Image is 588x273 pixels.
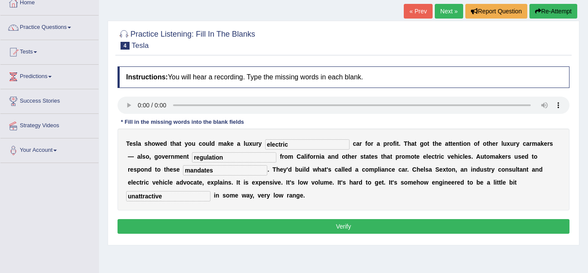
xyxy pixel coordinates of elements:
b: t [155,166,157,173]
b: f [308,153,310,160]
b: a [532,166,535,173]
b: o [486,153,490,160]
b: c [335,166,338,173]
b: e [371,153,374,160]
b: n [171,153,175,160]
b: t [450,140,452,147]
b: s [133,166,137,173]
b: r [128,166,130,173]
b: t [517,166,520,173]
b: e [423,153,427,160]
b: c [498,166,501,173]
b: t [446,166,448,173]
b: v [162,153,165,160]
b: t [164,166,166,173]
b: f [393,140,395,147]
b: i [306,153,308,160]
b: a [328,153,331,160]
b: n [505,166,509,173]
b: h [417,166,421,173]
b: f [365,140,368,147]
b: a [402,166,405,173]
b: l [136,140,138,147]
b: e [180,153,183,160]
a: « Prev [404,4,432,19]
b: m [532,140,537,147]
b: S [435,166,439,173]
b: r [495,140,498,147]
b: m [288,153,293,160]
b: a [429,166,432,173]
b: s [550,140,553,147]
b: m [174,153,179,160]
b: o [402,153,405,160]
a: Next » [435,4,463,19]
b: c [431,153,435,160]
b: s [173,166,176,173]
b: t [369,153,371,160]
b: r [505,153,508,160]
b: d [288,166,292,173]
b: u [514,153,518,160]
b: t [415,140,417,147]
b: o [158,153,162,160]
b: o [411,153,415,160]
b: h [159,179,163,186]
b: d [148,166,152,173]
b: f [477,140,480,147]
b: r [282,153,284,160]
b: k [541,140,544,147]
b: e [428,153,431,160]
b: c [388,166,392,173]
b: r [256,140,258,147]
b: e [492,140,496,147]
b: a [237,140,241,147]
b: a [520,166,523,173]
b: d [525,153,529,160]
b: m [369,166,374,173]
b: p [384,140,387,147]
b: e [451,153,454,160]
b: k [498,153,502,160]
b: o [463,140,467,147]
b: n [464,166,467,173]
b: v [448,153,451,160]
b: n [183,153,187,160]
b: t [187,153,189,160]
b: f [280,153,282,160]
b: o [390,140,393,147]
b: , [149,153,151,160]
b: T [404,140,408,147]
b: t [325,166,327,173]
b: e [439,166,443,173]
b: s [328,166,331,173]
a: Your Account [0,138,99,160]
b: h [148,140,152,147]
b: u [245,140,249,147]
b: y [258,140,262,147]
b: d [211,140,215,147]
b: u [512,166,516,173]
b: d [306,166,309,173]
b: a [176,140,179,147]
b: r [437,153,439,160]
b: e [438,140,442,147]
b: a [461,166,464,173]
b: e [280,166,283,173]
b: e [345,166,348,173]
b: t [433,140,435,147]
a: Practice Questions [0,16,99,37]
b: u [206,140,210,147]
b: d [163,140,167,147]
b: o [145,153,149,160]
b: h [347,153,351,160]
b: a [321,166,325,173]
b: t [414,153,416,160]
b: t [390,153,392,160]
b: o [448,166,452,173]
b: a [537,140,541,147]
b: a [526,140,529,147]
input: blank [265,139,350,150]
b: c [399,166,402,173]
b: e [521,153,525,160]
